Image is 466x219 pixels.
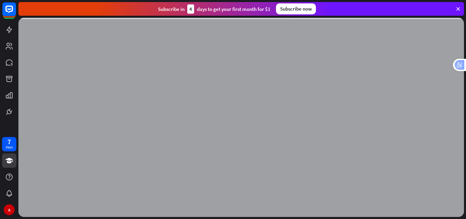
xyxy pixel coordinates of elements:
a: 7 days [2,137,16,151]
div: Subscribe in days to get your first month for $1 [158,4,271,14]
div: 4 [187,4,194,14]
div: 7 [8,139,11,145]
div: A [4,204,15,215]
div: days [6,145,13,150]
div: Subscribe now [276,3,316,14]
